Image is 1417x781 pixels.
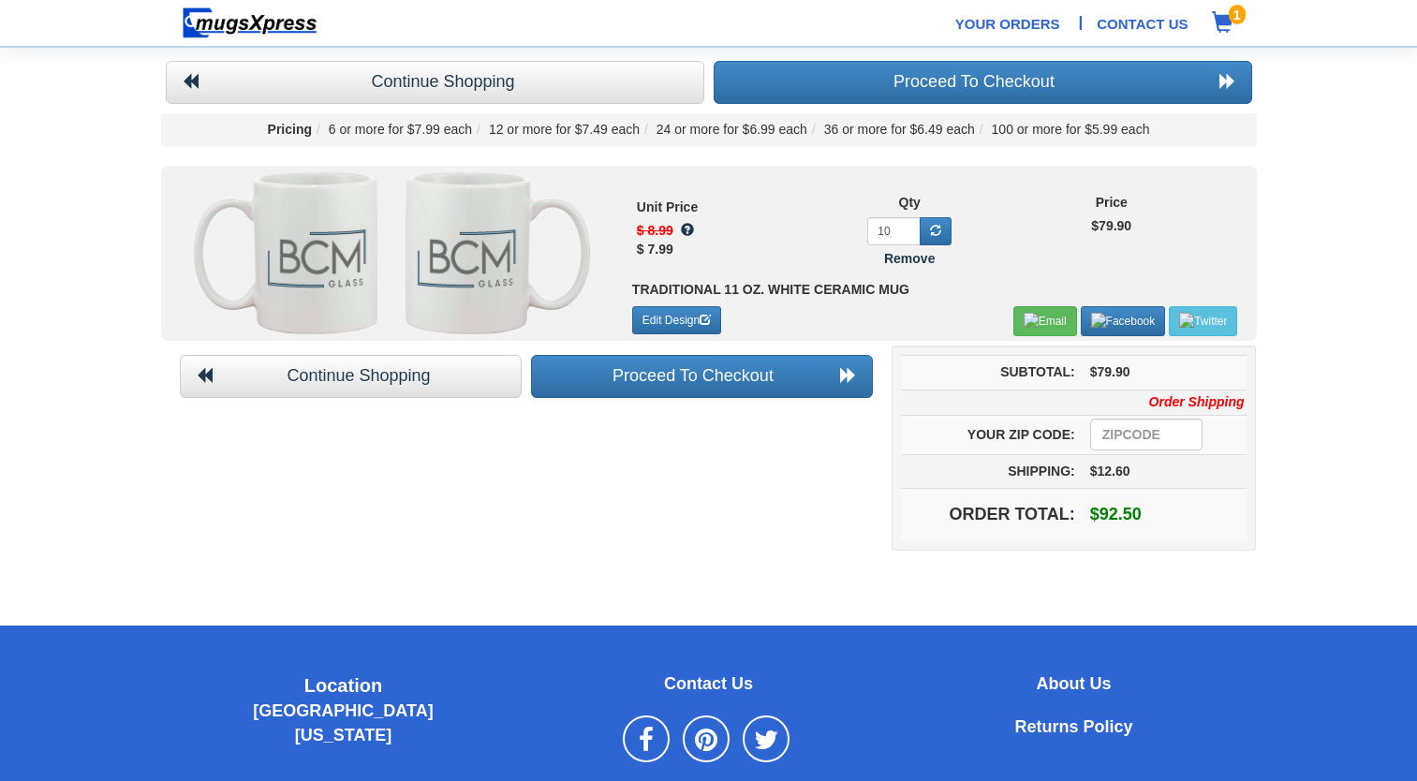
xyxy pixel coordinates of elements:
[920,217,952,245] a: Update Qty
[1014,717,1132,736] b: Returns Policy
[640,121,807,140] li: 24 or more for $6.99 each
[908,428,1075,442] h5: Your Zip Code:
[1014,720,1132,735] a: Returns Policy
[1090,365,1240,379] h5: $79.90
[632,306,721,334] a: Edit Design
[166,61,704,104] a: Continue Shopping
[637,223,673,238] b: $ 8.99
[908,506,1075,524] h4: Order Total:
[472,121,640,140] li: 12 or more for $7.49 each
[884,250,935,269] a: Remove
[1097,14,1188,34] a: Contact Us
[1090,506,1240,524] h4: $92.50
[1090,419,1203,450] input: ZipCode
[194,170,378,336] img: AwhiteR.gif
[1174,308,1232,334] img: Twitter
[884,251,935,266] b: Remove
[1036,677,1111,692] a: About Us
[899,194,921,213] label: Qty
[908,365,1075,379] h5: Subtotal:
[406,170,590,336] img: Awhite.gif
[637,199,698,217] label: Unit Price
[304,675,382,696] b: Location
[415,188,518,326] img: 4256.png
[632,283,1238,297] h5: Traditional 11 oz. White Ceramic Mug
[975,121,1150,140] li: 100 or more for $5.99 each
[268,122,312,137] b: Pricing
[1019,308,1071,334] img: Email
[1149,393,1245,412] i: Order Shipping
[182,7,318,39] img: mugsexpress logo
[1079,11,1084,34] span: |
[253,701,433,744] b: [GEOGRAPHIC_DATA] [US_STATE]
[265,188,368,326] img: 4256R.png
[531,355,873,398] a: Proceed To Checkout
[175,14,325,29] a: Home
[664,677,753,692] a: Contact Us
[714,61,1252,104] a: Proceed To Checkout
[955,14,1060,34] a: Your Orders
[807,121,975,140] li: 36 or more for $6.49 each
[908,464,1075,479] h5: Shipping:
[664,674,753,693] b: Contact Us
[1229,5,1246,24] span: 1
[1091,218,1131,233] b: $79.90
[1096,194,1128,213] label: Price
[1090,464,1240,479] h5: $12.60
[180,355,522,398] a: Continue Shopping
[1086,308,1160,334] img: Facebook
[637,242,673,257] b: $ 7.99
[1036,674,1111,693] b: About Us
[312,121,472,140] li: 6 or more for $7.99 each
